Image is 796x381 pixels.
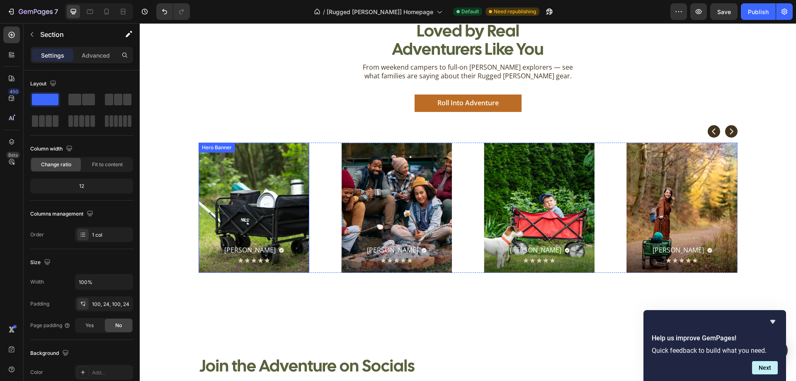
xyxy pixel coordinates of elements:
[30,300,49,308] div: Padding
[30,369,43,376] div: Color
[220,40,437,57] p: From weekend campers to full-on [PERSON_NAME] explorers — see what families are saying about thei...
[61,121,94,128] div: Hero Banner
[41,161,71,168] span: Change ratio
[92,301,131,308] div: 100, 24, 100, 24
[275,71,382,89] a: Roll Into Adventure
[115,322,122,329] span: No
[323,7,325,16] span: /
[156,3,190,20] div: Undo/Redo
[568,102,580,114] button: Carousel Back Arrow
[80,356,149,365] span: @ruggedroosoutdoor
[710,3,738,20] button: Save
[140,23,796,381] iframe: Design area
[41,51,64,60] p: Settings
[82,51,110,60] p: Advanced
[40,29,108,39] p: Section
[752,361,778,374] button: Next question
[327,7,433,16] span: [Rugged [PERSON_NAME]] Homepage
[494,8,536,15] span: Need republishing
[59,332,286,352] h2: Join the Adventure on Socials
[3,3,62,20] button: 7
[30,257,52,268] div: Size
[32,180,131,192] div: 12
[30,322,70,329] div: Page padding
[30,78,58,90] div: Layout
[585,102,598,114] button: Carousel Next Arrow
[75,274,133,289] input: Auto
[92,161,123,168] span: Fit to content
[652,347,778,354] p: Quick feedback to build what you need.
[741,3,776,20] button: Publish
[6,152,20,158] div: Beta
[370,223,422,231] p: [PERSON_NAME]
[92,231,131,239] div: 1 col
[487,119,597,250] div: Background Image
[227,223,279,231] p: [PERSON_NAME]
[30,231,44,238] div: Order
[652,317,778,374] div: Help us improve GemPages!
[513,223,564,231] p: [PERSON_NAME]
[30,348,70,359] div: Background
[461,8,479,15] span: Default
[30,143,74,155] div: Column width
[8,88,20,95] div: 450
[30,278,44,286] div: Width
[54,7,58,17] p: 7
[344,119,455,250] div: Background Image
[748,7,769,16] div: Publish
[85,322,94,329] span: Yes
[717,8,731,15] span: Save
[92,369,131,376] div: Add...
[201,119,312,250] div: Background Image
[652,333,778,343] h2: Help us improve GemPages!
[85,223,136,231] p: [PERSON_NAME]
[60,357,285,374] p: Tag us and show us how your crew takes on the wild — from backyard camping to bushwalk [GEOGRAPHI...
[298,75,359,85] p: Roll Into Adventure
[30,209,95,220] div: Columns management
[768,317,778,327] button: Hide survey
[59,119,170,250] div: Background Image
